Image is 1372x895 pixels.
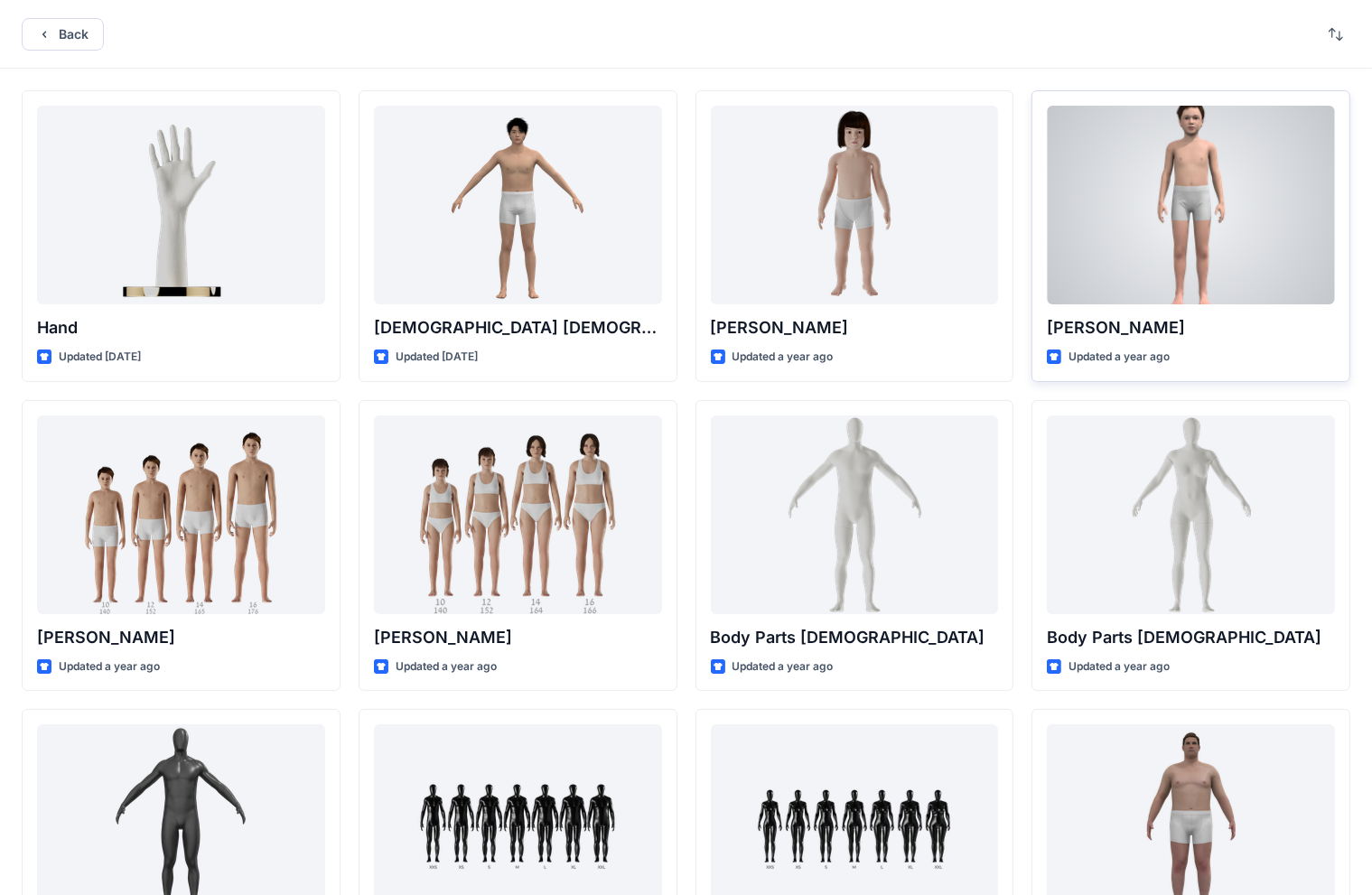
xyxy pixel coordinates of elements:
[733,348,834,367] p: Updated a year ago
[1069,348,1170,367] p: Updated a year ago
[1047,315,1335,340] p: [PERSON_NAME]
[22,18,104,51] button: Back
[1047,625,1335,650] p: Body Parts [DEMOGRAPHIC_DATA]
[1069,657,1170,676] p: Updated a year ago
[396,657,497,676] p: Updated a year ago
[37,415,325,614] a: Brandon
[711,625,999,650] p: Body Parts [DEMOGRAPHIC_DATA]
[37,315,325,340] p: Hand
[374,315,662,340] p: [DEMOGRAPHIC_DATA] [DEMOGRAPHIC_DATA]
[733,657,834,676] p: Updated a year ago
[374,415,662,614] a: Brenda
[374,625,662,650] p: [PERSON_NAME]
[37,625,325,650] p: [PERSON_NAME]
[396,348,478,367] p: Updated [DATE]
[711,415,999,614] a: Body Parts Male
[711,315,999,340] p: [PERSON_NAME]
[59,657,160,676] p: Updated a year ago
[374,106,662,304] a: Male Asian
[711,106,999,304] a: Charlie
[1047,415,1335,614] a: Body Parts Female
[59,348,141,367] p: Updated [DATE]
[1047,106,1335,304] a: Emil
[37,106,325,304] a: Hand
